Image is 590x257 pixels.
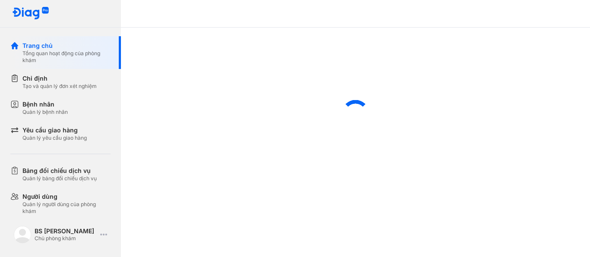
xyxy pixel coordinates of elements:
[22,201,111,215] div: Quản lý người dùng của phòng khám
[35,235,97,242] div: Chủ phòng khám
[22,74,97,83] div: Chỉ định
[22,175,97,182] div: Quản lý bảng đối chiếu dịch vụ
[22,41,111,50] div: Trang chủ
[22,192,111,201] div: Người dùng
[22,126,87,135] div: Yêu cầu giao hàng
[22,135,87,141] div: Quản lý yêu cầu giao hàng
[35,227,97,235] div: BS [PERSON_NAME]
[22,83,97,90] div: Tạo và quản lý đơn xét nghiệm
[22,166,97,175] div: Bảng đối chiếu dịch vụ
[12,7,49,20] img: logo
[14,226,31,243] img: logo
[22,50,111,64] div: Tổng quan hoạt động của phòng khám
[22,100,68,109] div: Bệnh nhân
[22,109,68,116] div: Quản lý bệnh nhân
